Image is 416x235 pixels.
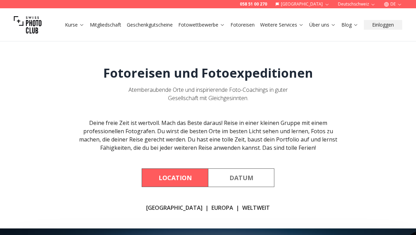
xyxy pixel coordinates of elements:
[14,11,41,39] img: Swiss photo club
[146,204,202,212] a: [GEOGRAPHIC_DATA]
[257,20,306,30] button: Weitere Services
[341,21,358,28] a: Blog
[228,20,257,30] button: Fotoreisen
[65,21,84,28] a: Kurse
[230,21,255,28] a: Fotoreisen
[87,20,124,30] button: Mitgliedschaft
[127,21,173,28] a: Geschenkgutscheine
[103,66,313,80] h1: Fotoreisen und Fotoexpeditionen
[75,119,341,152] div: Deine freie Zeit ist wertvoll. Mach das Beste daraus! Reise in einer kleinen Gruppe mit einem pro...
[240,1,267,7] a: 058 51 00 270
[211,204,233,212] a: EUROPA
[90,21,121,28] a: Mitgliedschaft
[260,21,304,28] a: Weitere Services
[364,20,402,30] button: Einloggen
[142,168,208,187] button: By Location
[242,204,270,212] a: WELTWEIT
[339,20,361,30] button: Blog
[176,20,228,30] button: Fotowettbewerbe
[142,168,274,187] div: Course filter
[129,86,288,102] span: Atemberaubende Orte und inspirierende Foto-Coachings in guter Gesellschaft mit Gleichgesinnten.
[208,168,274,187] button: By Date
[309,21,336,28] a: Über uns
[124,20,176,30] button: Geschenkgutscheine
[178,21,225,28] a: Fotowettbewerbe
[306,20,339,30] button: Über uns
[146,204,270,212] div: | |
[62,20,87,30] button: Kurse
